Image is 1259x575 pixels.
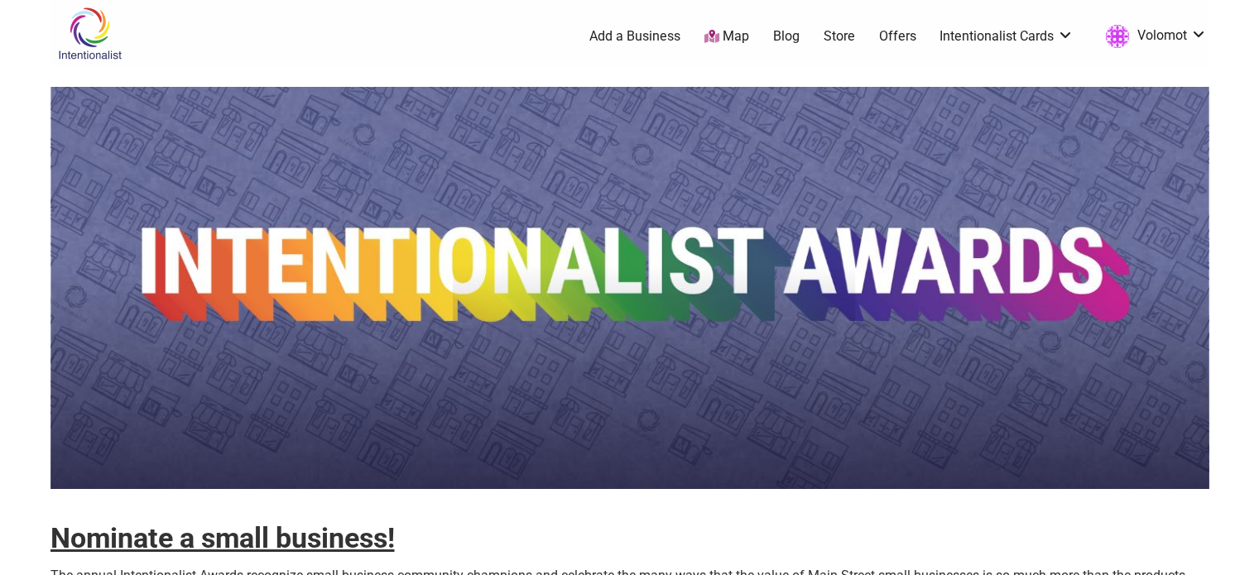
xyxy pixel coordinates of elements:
[939,27,1074,46] a: Intentionalist Cards
[50,521,395,554] strong: Nominate a small business!
[773,27,800,46] a: Blog
[704,27,749,46] a: Map
[824,27,855,46] a: Store
[879,27,916,46] a: Offers
[589,27,680,46] a: Add a Business
[50,7,129,60] img: Intentionalist
[1098,22,1207,51] a: Volomot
